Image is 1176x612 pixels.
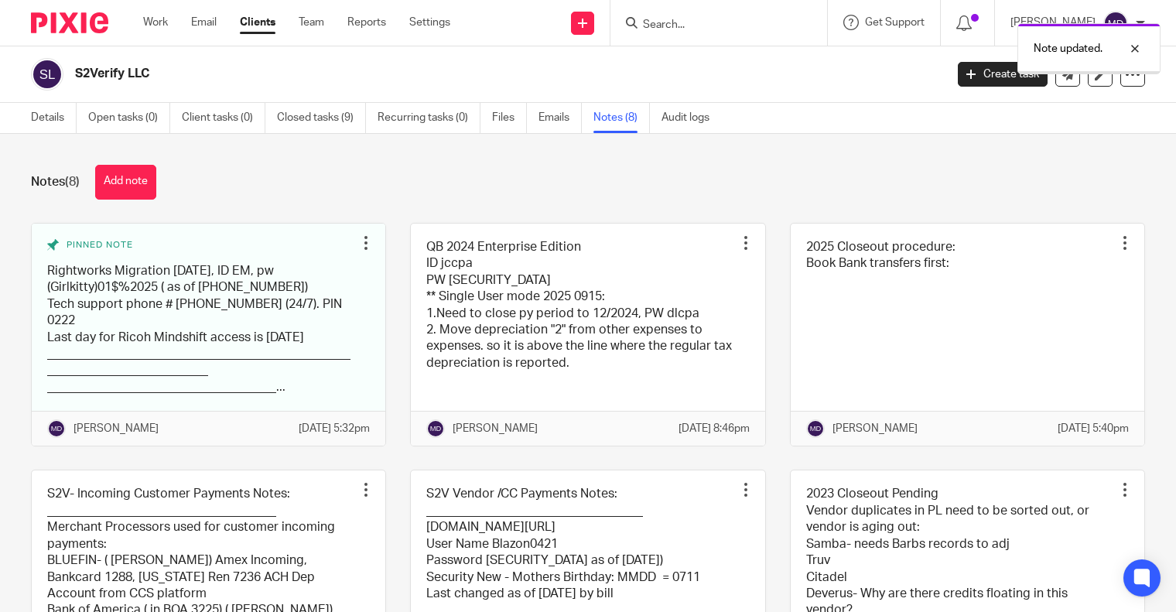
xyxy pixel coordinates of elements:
[240,15,275,30] a: Clients
[182,103,265,133] a: Client tasks (0)
[806,419,825,438] img: svg%3E
[31,174,80,190] h1: Notes
[73,421,159,436] p: [PERSON_NAME]
[1103,11,1128,36] img: svg%3E
[347,15,386,30] a: Reports
[299,15,324,30] a: Team
[958,62,1048,87] a: Create task
[538,103,582,133] a: Emails
[191,15,217,30] a: Email
[409,15,450,30] a: Settings
[453,421,538,436] p: [PERSON_NAME]
[378,103,480,133] a: Recurring tasks (0)
[299,421,370,436] p: [DATE] 5:32pm
[88,103,170,133] a: Open tasks (0)
[832,421,918,436] p: [PERSON_NAME]
[492,103,527,133] a: Files
[47,419,66,438] img: svg%3E
[75,66,763,82] h2: S2Verify LLC
[277,103,366,133] a: Closed tasks (9)
[1034,41,1102,56] p: Note updated.
[593,103,650,133] a: Notes (8)
[143,15,168,30] a: Work
[95,165,156,200] button: Add note
[31,103,77,133] a: Details
[47,239,354,251] div: Pinned note
[679,421,750,436] p: [DATE] 8:46pm
[661,103,721,133] a: Audit logs
[426,419,445,438] img: svg%3E
[1058,421,1129,436] p: [DATE] 5:40pm
[65,176,80,188] span: (8)
[31,12,108,33] img: Pixie
[31,58,63,91] img: svg%3E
